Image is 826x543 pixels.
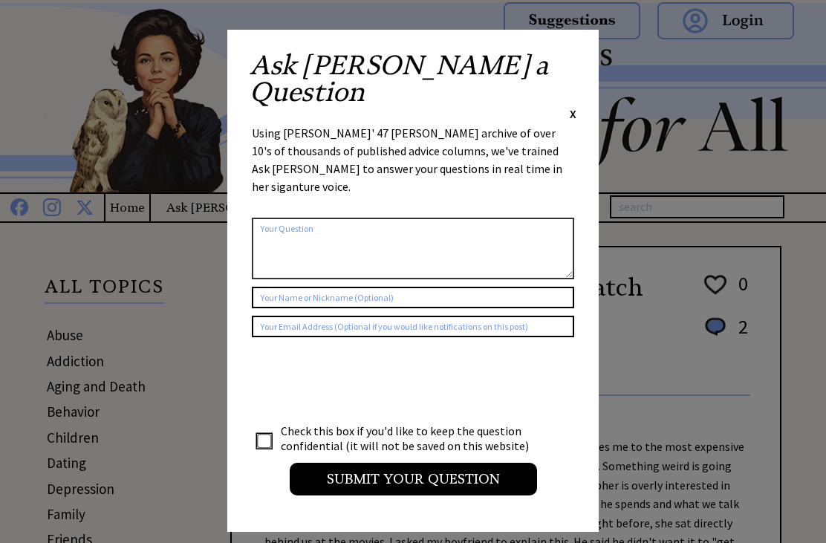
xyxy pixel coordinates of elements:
td: Check this box if you'd like to keep the question confidential (it will not be saved on this webs... [280,423,543,454]
input: Submit your Question [290,463,537,495]
h2: Ask [PERSON_NAME] a Question [250,52,576,105]
input: Your Email Address (Optional if you would like notifications on this post) [252,316,574,337]
span: X [570,106,576,121]
input: Your Name or Nickname (Optional) [252,287,574,308]
iframe: reCAPTCHA [252,352,478,410]
div: Using [PERSON_NAME]' 47 [PERSON_NAME] archive of over 10's of thousands of published advice colum... [252,124,574,210]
